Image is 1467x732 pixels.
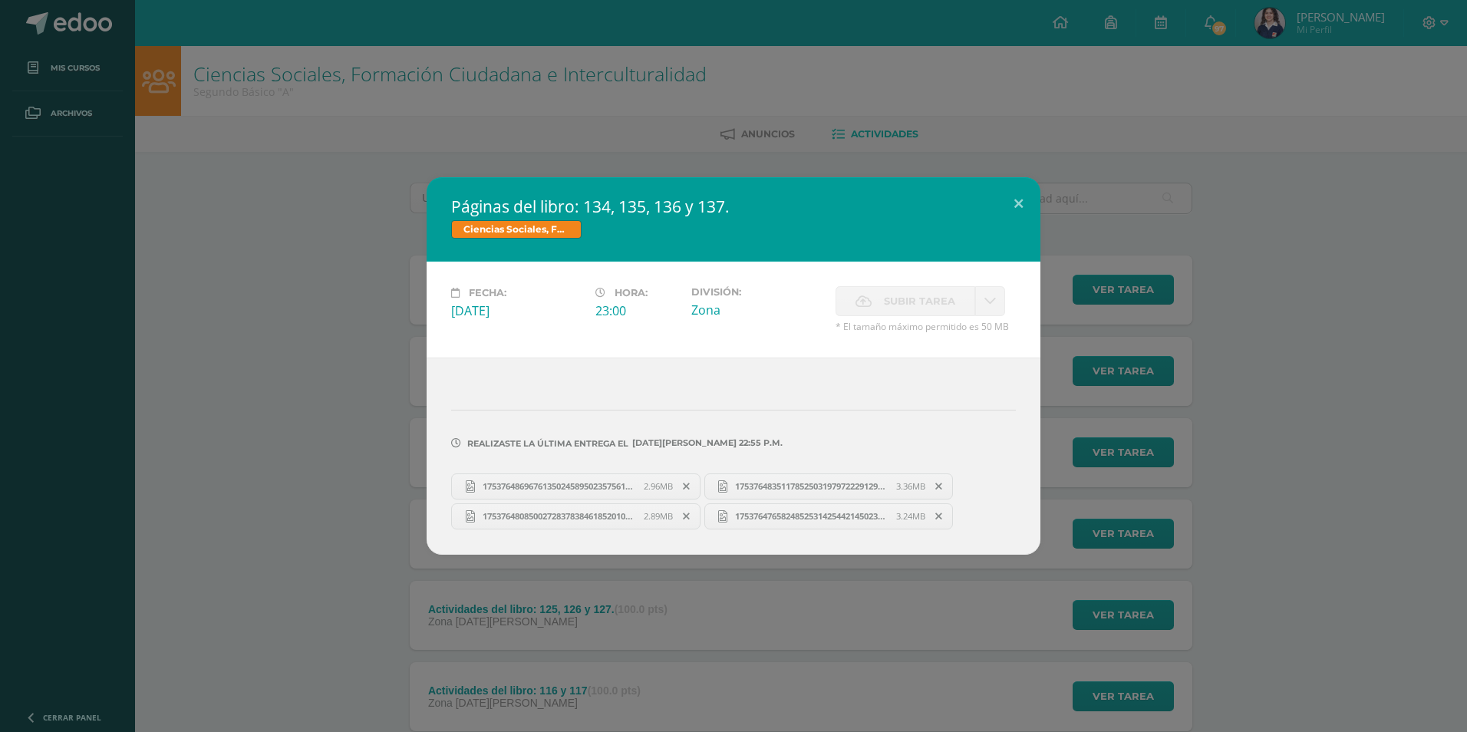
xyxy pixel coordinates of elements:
[926,478,952,495] span: Remover entrega
[884,287,955,315] span: Subir tarea
[451,473,701,500] a: 17537648696761350245895023575610.jpg 2.96MB
[595,302,679,319] div: 23:00
[926,508,952,525] span: Remover entrega
[475,510,644,522] span: 17537648085002728378384618520108.jpg
[451,503,701,529] a: 17537648085002728378384618520108.jpg 2.89MB
[644,480,673,492] span: 2.96MB
[451,220,582,239] span: Ciencias Sociales, Formación Ciudadana e Interculturalidad
[975,286,1005,316] a: La fecha de entrega ha expirado
[691,302,823,318] div: Zona
[467,438,628,449] span: Realizaste la última entrega el
[615,287,648,298] span: Hora:
[704,503,954,529] a: 17537647658248525314254421450235.jpg 3.24MB
[691,286,823,298] label: División:
[644,510,673,522] span: 2.89MB
[896,480,925,492] span: 3.36MB
[896,510,925,522] span: 3.24MB
[836,286,975,316] label: La fecha de entrega ha expirado
[469,287,506,298] span: Fecha:
[475,480,644,492] span: 17537648696761350245895023575610.jpg
[836,320,1016,333] span: * El tamaño máximo permitido es 50 MB
[727,480,896,492] span: 17537648351178525031979722291295.jpg
[997,177,1040,229] button: Close (Esc)
[674,478,700,495] span: Remover entrega
[704,473,954,500] a: 17537648351178525031979722291295.jpg 3.36MB
[727,510,896,522] span: 17537647658248525314254421450235.jpg
[451,196,1016,217] h2: Páginas del libro: 134, 135, 136 y 137.
[451,302,583,319] div: [DATE]
[674,508,700,525] span: Remover entrega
